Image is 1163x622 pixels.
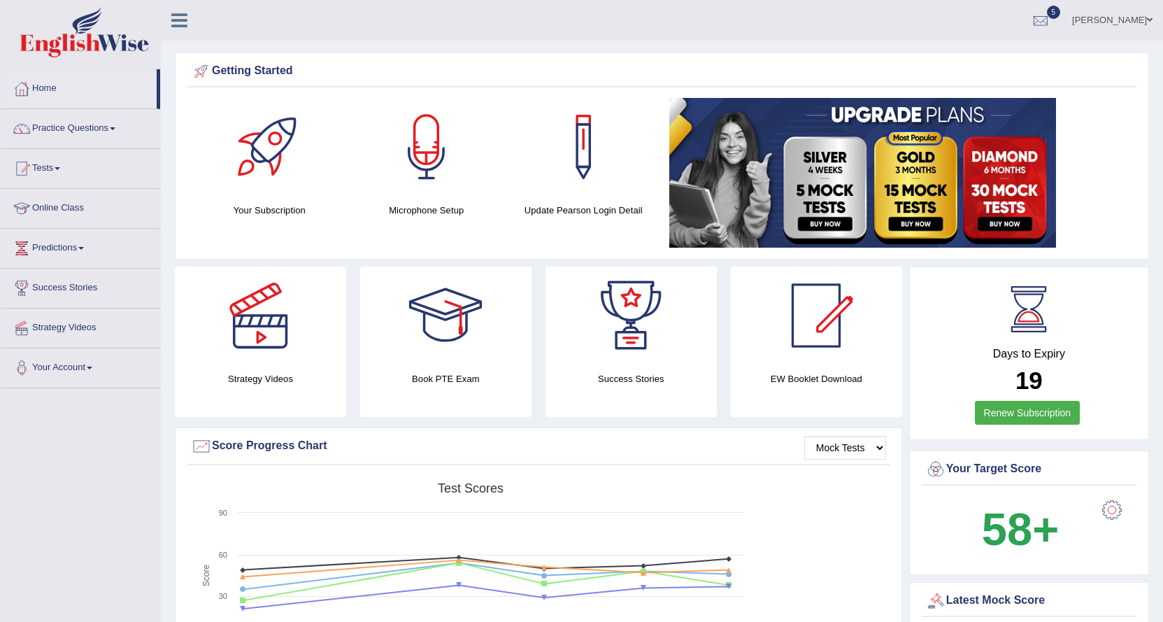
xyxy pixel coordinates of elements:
[1015,367,1043,394] b: 19
[1,309,160,344] a: Strategy Videos
[545,372,717,386] h4: Success Stories
[669,98,1056,248] img: small5.jpg
[198,203,341,218] h4: Your Subscription
[191,436,886,457] div: Score Progress Chart
[925,348,1133,360] h4: Days to Expiry
[360,372,531,386] h4: Book PTE Exam
[1,269,160,304] a: Success Stories
[191,61,1133,82] div: Getting Started
[1,229,160,264] a: Predictions
[982,504,1059,555] b: 58+
[219,551,227,559] text: 60
[925,459,1133,480] div: Your Target Score
[201,565,211,587] tspan: Score
[975,401,1080,425] a: Renew Subscription
[219,592,227,600] text: 30
[175,372,346,386] h4: Strategy Videos
[1,149,160,184] a: Tests
[925,591,1133,612] div: Latest Mock Score
[1,69,157,104] a: Home
[1,189,160,224] a: Online Class
[512,203,655,218] h4: Update Pearson Login Detail
[1,109,160,144] a: Practice Questions
[219,509,227,517] text: 90
[1047,6,1061,19] span: 5
[1,348,160,383] a: Your Account
[355,203,499,218] h4: Microphone Setup
[438,481,504,495] tspan: Test scores
[731,372,902,386] h4: EW Booklet Download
